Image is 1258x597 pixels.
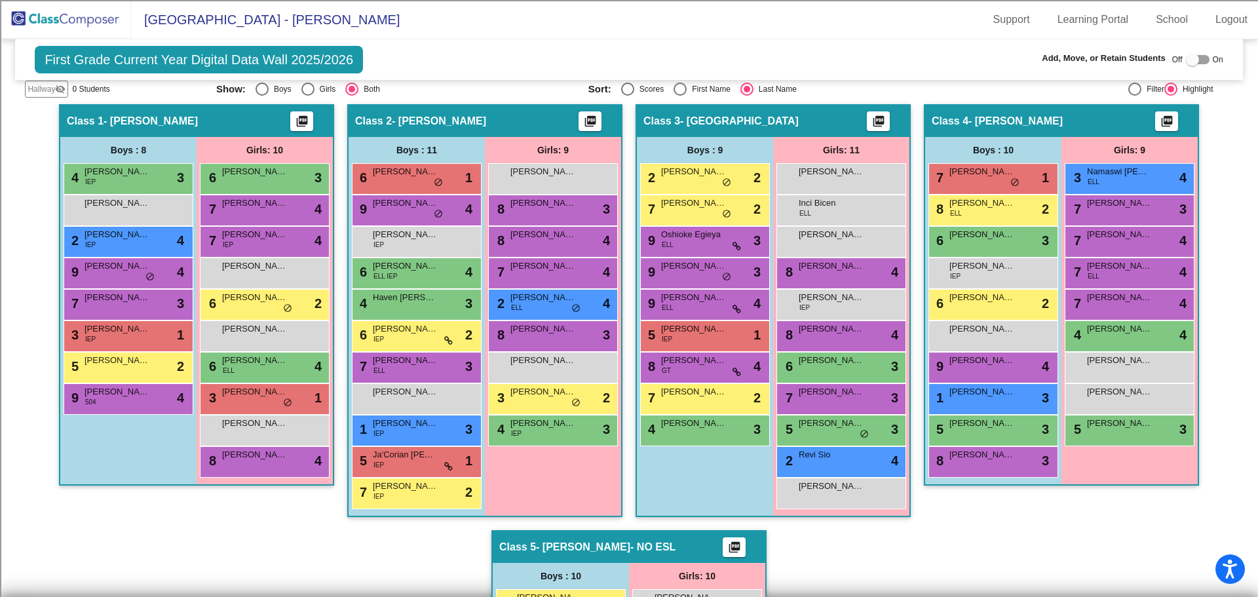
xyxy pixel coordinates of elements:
span: Sort: [588,83,611,95]
span: Show: [216,83,246,95]
span: [PERSON_NAME] [661,385,727,398]
button: Print Students Details [723,537,746,557]
span: [PERSON_NAME] [949,354,1015,367]
span: 5 [1071,422,1081,436]
span: 4 [1042,356,1049,376]
span: [PERSON_NAME] [222,385,288,398]
span: Off [1172,54,1183,66]
span: 2 [753,388,761,408]
span: 3 [1179,199,1187,219]
span: IEP [373,240,384,250]
span: 3 [177,168,184,187]
span: do_not_disturb_alt [283,398,292,408]
span: [PERSON_NAME] [661,260,727,273]
span: 9 [933,359,943,374]
span: 5 [933,422,943,436]
span: 7 [933,170,943,185]
span: [PERSON_NAME] [510,197,576,210]
span: 8 [782,328,793,342]
div: Girls: 9 [485,137,621,163]
span: [PERSON_NAME] [PERSON_NAME] [1087,322,1153,336]
span: [PERSON_NAME] [222,322,288,336]
span: [PERSON_NAME] [799,354,864,367]
span: 9 [356,202,367,216]
span: 4 [356,296,367,311]
span: [PERSON_NAME] [85,354,150,367]
span: 4 [465,199,472,219]
span: 7 [494,265,505,279]
div: Last Name [753,83,797,95]
span: 1 [753,325,761,345]
span: Haven [PERSON_NAME] [373,291,438,304]
div: Rename Outline [5,137,1253,149]
span: 1 [314,388,322,408]
span: 8 [933,202,943,216]
span: 3 [603,325,610,345]
span: 1 [356,422,367,436]
div: Boys [269,83,292,95]
span: [PERSON_NAME] [222,228,288,241]
span: 8 [494,233,505,248]
span: 2 [314,294,322,313]
mat-icon: picture_as_pdf [871,115,886,133]
span: [PERSON_NAME] [222,448,288,461]
span: [PERSON_NAME] [661,197,727,210]
mat-radio-group: Select an option [588,83,951,96]
span: 4 [753,356,761,376]
mat-icon: picture_as_pdf [582,115,598,133]
span: do_not_disturb_alt [434,209,443,220]
span: 7 [1071,265,1081,279]
span: [PERSON_NAME] [661,165,727,178]
span: 9 [68,265,79,279]
span: [PERSON_NAME] [373,197,438,210]
span: [PERSON_NAME] [510,291,576,304]
span: 8 [494,202,505,216]
span: 3 [891,419,898,439]
div: Girls [314,83,336,95]
span: [PERSON_NAME] [1087,197,1153,210]
div: Delete [5,66,1253,78]
span: [PERSON_NAME] [373,385,438,398]
span: 7 [782,391,793,405]
span: Class 4 [932,115,968,128]
span: 2 [1042,294,1049,313]
span: 8 [494,328,505,342]
span: [PERSON_NAME] [GEOGRAPHIC_DATA] [85,197,150,210]
div: Move To ... [5,113,1253,125]
span: Class 1 [67,115,104,128]
div: New source [5,387,1253,398]
span: 3 [1042,231,1049,250]
div: Television/Radio [5,231,1253,243]
span: 7 [1071,202,1081,216]
span: Class 3 [643,115,680,128]
span: 4 [891,262,898,282]
div: Delete [5,125,1253,137]
span: [PERSON_NAME] [1087,260,1153,273]
span: ELL [511,303,523,313]
span: 4 [1179,262,1187,282]
span: [PERSON_NAME] [661,417,727,430]
span: [PERSON_NAME] [799,228,864,241]
button: Print Students Details [290,111,313,131]
span: 6 [356,265,367,279]
span: 4 [314,231,322,250]
span: 7 [206,202,216,216]
span: 504 [85,397,96,407]
span: 4 [465,262,472,282]
span: 2 [603,388,610,408]
span: 7 [206,233,216,248]
div: Move To ... [5,54,1253,66]
span: 4 [603,262,610,282]
button: Print Students Details [867,111,890,131]
span: [PERSON_NAME] [222,354,288,367]
div: Rename [5,102,1253,113]
div: Sort A > Z [5,31,1253,43]
span: 3 [68,328,79,342]
span: 4 [177,262,184,282]
div: Boys : 9 [637,137,773,163]
span: 3 [753,262,761,282]
span: 3 [891,388,898,408]
div: Girls: 11 [773,137,909,163]
span: 6 [356,328,367,342]
span: IEP [511,429,522,438]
